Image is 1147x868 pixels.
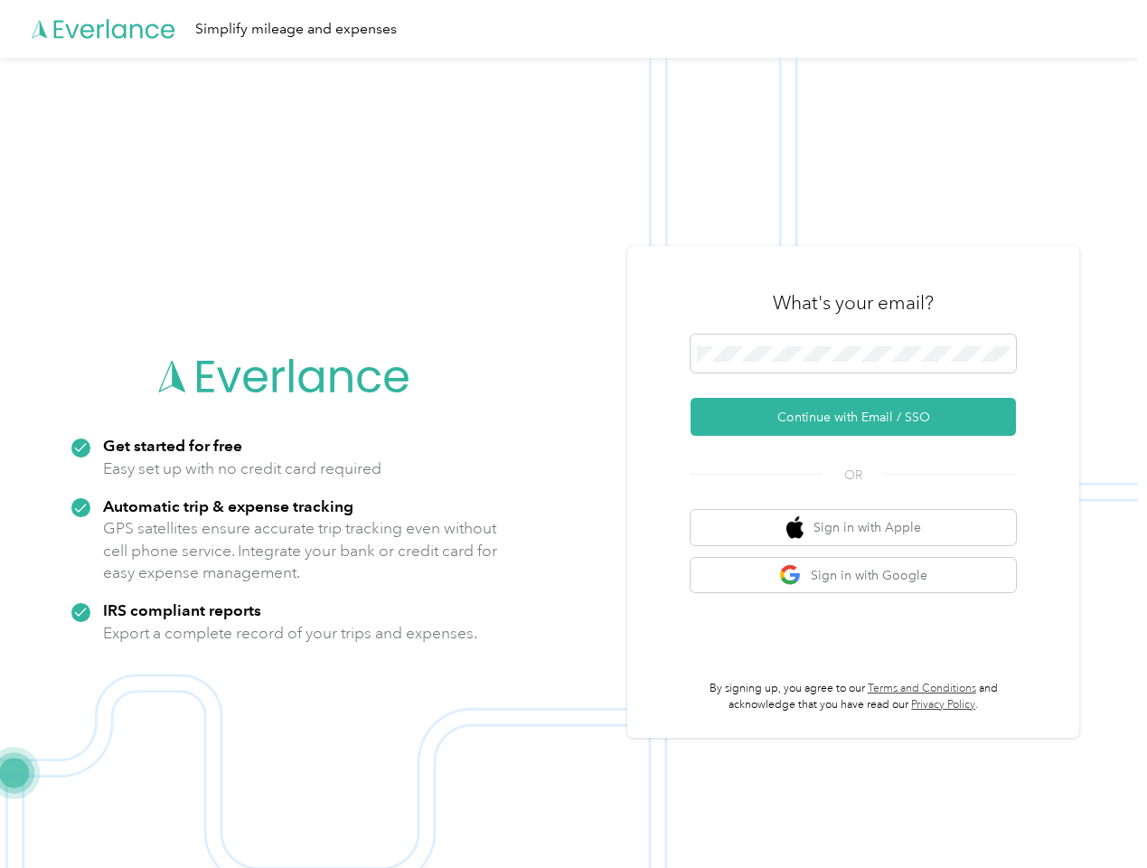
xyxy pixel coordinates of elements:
div: Simplify mileage and expenses [195,18,397,41]
a: Terms and Conditions [868,682,976,695]
p: By signing up, you agree to our and acknowledge that you have read our . [691,681,1016,712]
button: Continue with Email / SSO [691,398,1016,436]
p: Easy set up with no credit card required [103,458,381,480]
button: google logoSign in with Google [691,558,1016,593]
h3: What's your email? [773,290,934,316]
button: apple logoSign in with Apple [691,510,1016,545]
span: OR [822,466,885,485]
strong: Automatic trip & expense tracking [103,496,353,515]
strong: Get started for free [103,436,242,455]
img: apple logo [786,516,804,539]
p: GPS satellites ensure accurate trip tracking even without cell phone service. Integrate your bank... [103,517,498,584]
a: Privacy Policy [911,698,975,712]
strong: IRS compliant reports [103,600,261,619]
img: google logo [779,564,802,587]
p: Export a complete record of your trips and expenses. [103,622,477,645]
